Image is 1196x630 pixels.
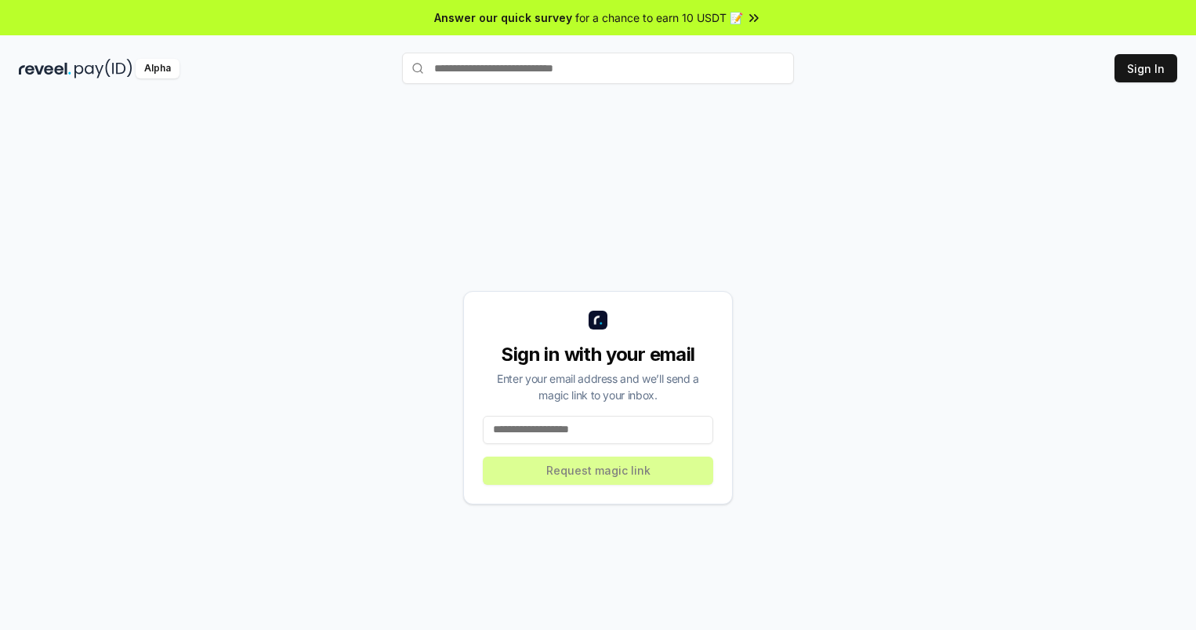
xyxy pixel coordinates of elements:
div: Enter your email address and we’ll send a magic link to your inbox. [483,370,713,403]
div: Sign in with your email [483,342,713,367]
div: Alpha [136,59,179,78]
img: reveel_dark [19,59,71,78]
button: Sign In [1114,54,1177,82]
span: Answer our quick survey [434,9,572,26]
img: logo_small [589,311,607,330]
img: pay_id [74,59,132,78]
span: for a chance to earn 10 USDT 📝 [575,9,743,26]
